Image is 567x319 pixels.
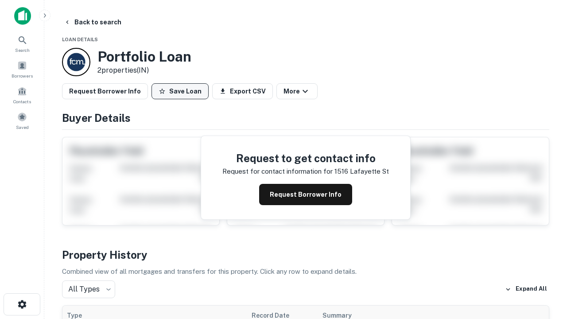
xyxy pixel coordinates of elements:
div: All Types [62,280,115,298]
span: Saved [16,124,29,131]
a: Contacts [3,83,42,107]
a: Saved [3,109,42,132]
a: Search [3,31,42,55]
h3: Portfolio Loan [97,48,191,65]
button: Back to search [60,14,125,30]
p: Request for contact information for [222,166,333,177]
p: 1516 lafayette st [334,166,389,177]
h4: Request to get contact info [222,150,389,166]
span: Contacts [13,98,31,105]
button: Request Borrower Info [259,184,352,205]
p: 2 properties (IN) [97,65,191,76]
span: Search [15,47,30,54]
span: Loan Details [62,37,98,42]
button: Expand All [503,283,549,296]
h4: Buyer Details [62,110,549,126]
span: Borrowers [12,72,33,79]
button: Save Loan [151,83,209,99]
img: capitalize-icon.png [14,7,31,25]
h4: Property History [62,247,549,263]
button: Request Borrower Info [62,83,148,99]
a: Borrowers [3,57,42,81]
button: More [276,83,318,99]
p: Combined view of all mortgages and transfers for this property. Click any row to expand details. [62,266,549,277]
iframe: Chat Widget [523,220,567,262]
button: Export CSV [212,83,273,99]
